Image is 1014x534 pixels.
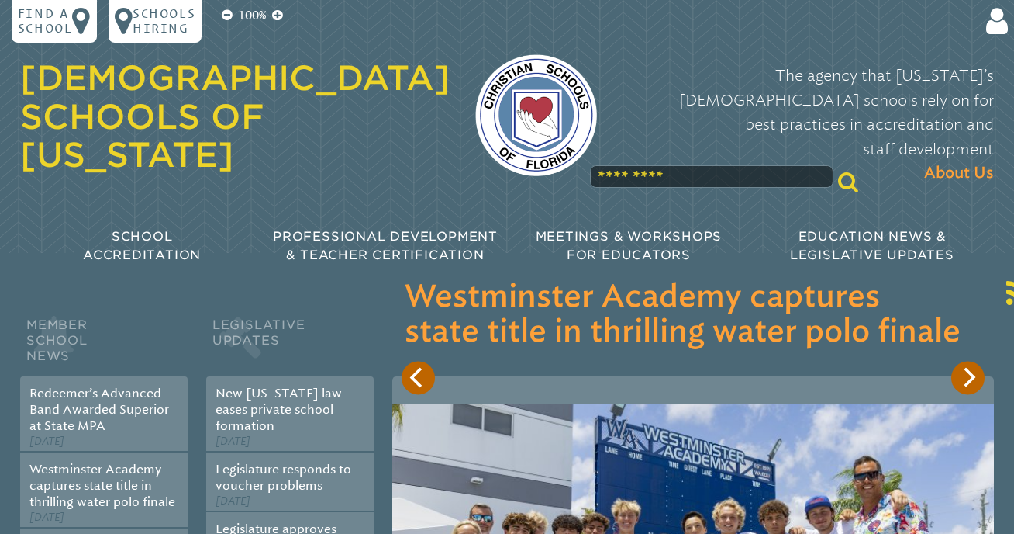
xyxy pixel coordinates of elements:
button: Previous [402,361,435,394]
h2: Member School News [20,314,188,376]
span: [DATE] [29,511,64,524]
p: Schools Hiring [133,6,195,36]
p: The agency that [US_STATE]’s [DEMOGRAPHIC_DATA] schools rely on for best practices in accreditati... [621,64,994,186]
span: Meetings & Workshops for Educators [536,229,723,262]
h3: Westminster Academy captures state title in thrilling water polo finale [405,280,982,350]
a: [DEMOGRAPHIC_DATA] Schools of [US_STATE] [20,58,450,175]
h2: Legislative Updates [206,314,374,376]
span: [DATE] [29,435,64,448]
a: New [US_STATE] law eases private school formation [216,386,342,433]
a: Westminster Academy captures state title in thrilling water polo finale [29,462,175,509]
span: Professional Development & Teacher Certification [273,229,498,262]
span: About Us [924,161,994,186]
img: csf-logo-web-colors.png [475,54,597,176]
button: Next [951,361,985,394]
a: Legislature responds to voucher problems [216,462,351,493]
p: 100% [235,6,269,25]
a: Redeemer’s Advanced Band Awarded Superior at State MPA [29,386,169,433]
p: Find a school [18,6,72,36]
span: Education News & Legislative Updates [790,229,954,262]
span: [DATE] [216,435,250,448]
span: School Accreditation [83,229,201,262]
span: [DATE] [216,494,250,508]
